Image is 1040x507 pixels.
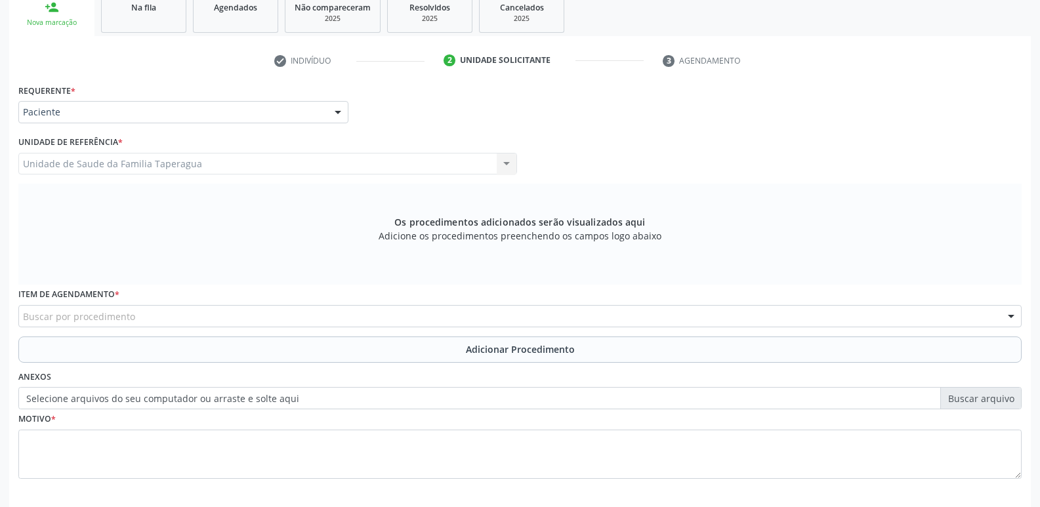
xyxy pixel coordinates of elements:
span: Cancelados [500,2,544,13]
span: Buscar por procedimento [23,310,135,323]
div: 2 [444,54,455,66]
div: 2025 [397,14,463,24]
span: Os procedimentos adicionados serão visualizados aqui [394,215,645,229]
div: Nova marcação [18,18,85,28]
button: Adicionar Procedimento [18,336,1022,363]
span: Adicione os procedimentos preenchendo os campos logo abaixo [379,229,661,243]
div: Unidade solicitante [460,54,551,66]
span: Paciente [23,106,322,119]
span: Agendados [214,2,257,13]
div: 2025 [489,14,554,24]
span: Na fila [131,2,156,13]
div: 2025 [295,14,371,24]
label: Motivo [18,409,56,430]
span: Resolvidos [409,2,450,13]
label: Item de agendamento [18,285,119,305]
label: Unidade de referência [18,132,123,153]
span: Adicionar Procedimento [466,342,575,356]
span: Não compareceram [295,2,371,13]
label: Anexos [18,367,51,388]
label: Requerente [18,81,75,101]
